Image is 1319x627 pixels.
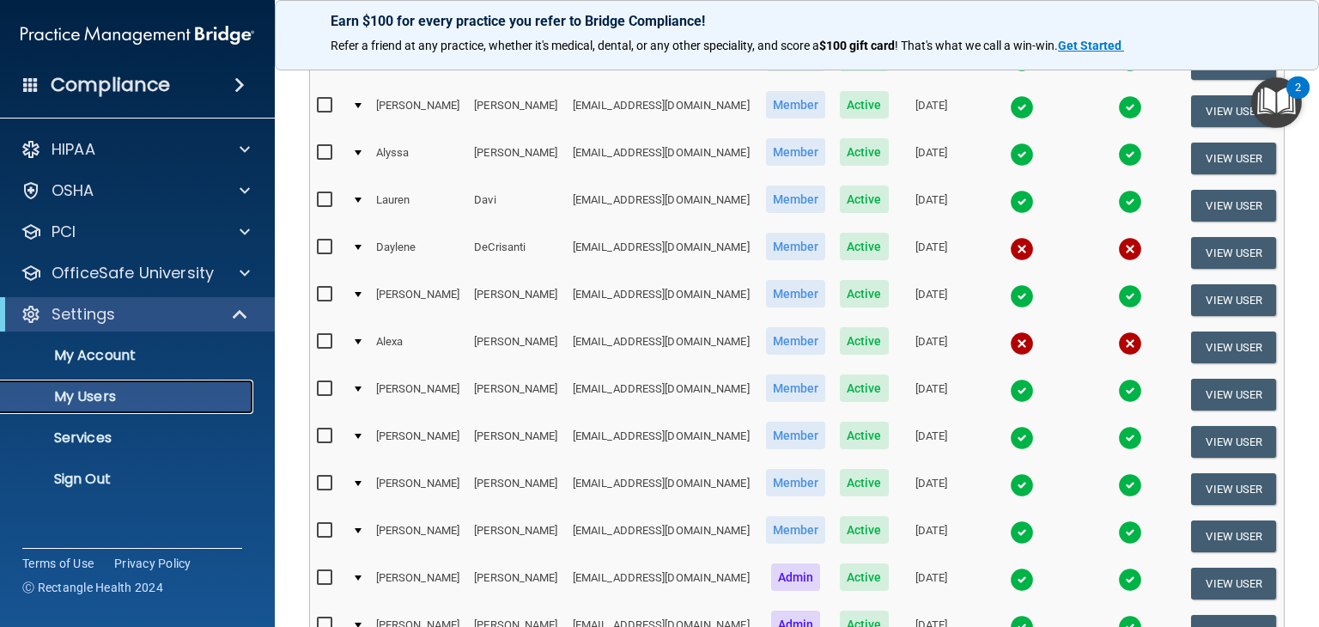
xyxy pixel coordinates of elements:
[1010,568,1034,592] img: tick.e7d51cea.svg
[21,304,249,325] a: Settings
[896,182,967,229] td: [DATE]
[51,73,170,97] h4: Compliance
[896,513,967,560] td: [DATE]
[566,466,758,513] td: [EMAIL_ADDRESS][DOMAIN_NAME]
[1010,143,1034,167] img: tick.e7d51cea.svg
[1010,190,1034,214] img: tick.e7d51cea.svg
[896,324,967,371] td: [DATE]
[52,180,94,201] p: OSHA
[22,579,163,596] span: Ⓒ Rectangle Health 2024
[1191,143,1276,174] button: View User
[467,466,566,513] td: [PERSON_NAME]
[1118,332,1142,356] img: cross.ca9f0e7f.svg
[11,429,246,447] p: Services
[840,233,889,260] span: Active
[1118,95,1142,119] img: tick.e7d51cea.svg
[1010,284,1034,308] img: tick.e7d51cea.svg
[766,374,826,402] span: Member
[1118,568,1142,592] img: tick.e7d51cea.svg
[771,563,821,591] span: Admin
[467,135,566,182] td: [PERSON_NAME]
[766,280,826,307] span: Member
[566,418,758,466] td: [EMAIL_ADDRESS][DOMAIN_NAME]
[896,418,967,466] td: [DATE]
[1118,284,1142,308] img: tick.e7d51cea.svg
[467,418,566,466] td: [PERSON_NAME]
[1191,426,1276,458] button: View User
[467,513,566,560] td: [PERSON_NAME]
[1251,77,1302,128] button: Open Resource Center, 2 new notifications
[1118,473,1142,497] img: tick.e7d51cea.svg
[1191,237,1276,269] button: View User
[1191,284,1276,316] button: View User
[11,347,246,364] p: My Account
[369,371,468,418] td: [PERSON_NAME]
[1118,379,1142,403] img: tick.e7d51cea.svg
[1010,379,1034,403] img: tick.e7d51cea.svg
[840,138,889,166] span: Active
[11,388,246,405] p: My Users
[1191,568,1276,600] button: View User
[840,469,889,496] span: Active
[1010,332,1034,356] img: cross.ca9f0e7f.svg
[467,182,566,229] td: Davi
[52,263,214,283] p: OfficeSafe University
[1010,426,1034,450] img: tick.e7d51cea.svg
[566,324,758,371] td: [EMAIL_ADDRESS][DOMAIN_NAME]
[467,88,566,135] td: [PERSON_NAME]
[21,180,250,201] a: OSHA
[566,371,758,418] td: [EMAIL_ADDRESS][DOMAIN_NAME]
[21,18,254,52] img: PMB logo
[766,186,826,213] span: Member
[1118,426,1142,450] img: tick.e7d51cea.svg
[766,516,826,544] span: Member
[566,229,758,277] td: [EMAIL_ADDRESS][DOMAIN_NAME]
[1295,88,1301,110] div: 2
[819,39,895,52] strong: $100 gift card
[766,469,826,496] span: Member
[1118,237,1142,261] img: cross.ca9f0e7f.svg
[840,563,889,591] span: Active
[896,135,967,182] td: [DATE]
[566,513,758,560] td: [EMAIL_ADDRESS][DOMAIN_NAME]
[1191,473,1276,505] button: View User
[21,139,250,160] a: HIPAA
[467,277,566,324] td: [PERSON_NAME]
[52,304,115,325] p: Settings
[566,182,758,229] td: [EMAIL_ADDRESS][DOMAIN_NAME]
[1010,95,1034,119] img: tick.e7d51cea.svg
[369,466,468,513] td: [PERSON_NAME]
[896,466,967,513] td: [DATE]
[1010,520,1034,545] img: tick.e7d51cea.svg
[896,371,967,418] td: [DATE]
[895,39,1058,52] span: ! That's what we call a win-win.
[467,324,566,371] td: [PERSON_NAME]
[840,280,889,307] span: Active
[896,277,967,324] td: [DATE]
[369,418,468,466] td: [PERSON_NAME]
[22,555,94,572] a: Terms of Use
[766,138,826,166] span: Member
[840,374,889,402] span: Active
[1191,520,1276,552] button: View User
[331,39,819,52] span: Refer a friend at any practice, whether it's medical, dental, or any other speciality, and score a
[1191,190,1276,222] button: View User
[1191,95,1276,127] button: View User
[369,324,468,371] td: Alexa
[21,222,250,242] a: PCI
[369,135,468,182] td: Alyssa
[896,88,967,135] td: [DATE]
[1118,190,1142,214] img: tick.e7d51cea.svg
[840,91,889,119] span: Active
[52,222,76,242] p: PCI
[840,516,889,544] span: Active
[369,277,468,324] td: [PERSON_NAME]
[11,471,246,488] p: Sign Out
[467,560,566,607] td: [PERSON_NAME]
[1191,379,1276,411] button: View User
[114,555,191,572] a: Privacy Policy
[566,88,758,135] td: [EMAIL_ADDRESS][DOMAIN_NAME]
[369,513,468,560] td: [PERSON_NAME]
[52,139,95,160] p: HIPAA
[840,327,889,355] span: Active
